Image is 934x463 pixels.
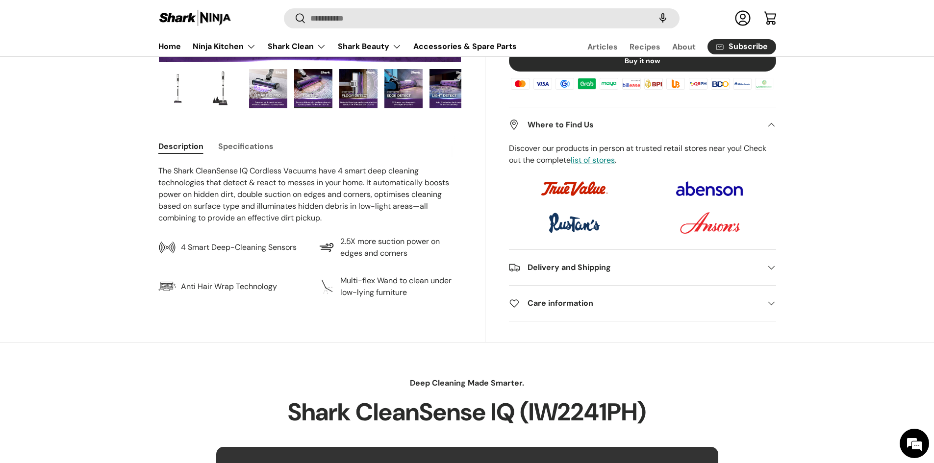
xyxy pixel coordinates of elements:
[216,377,718,389] p: Deep Cleaning Made Smarter.
[181,242,297,253] p: 4 Smart Deep-Cleaning Sensors
[564,37,776,56] nav: Secondary
[509,286,776,321] summary: Care information
[216,397,718,427] h2: Shark CleanSense IQ (IW2241PH)
[51,55,165,68] div: Chat with us now
[339,69,378,108] img: shark-cleansenseiq+-4-smart-iq-pro-floor-detect-infographic-sharkninja-philippines
[384,69,423,108] img: shark-cleansenseiq+-4-smart-iq-pro-floor-edge-infographic-sharkninja-philippines
[161,5,184,28] div: Minimize live chat window
[218,135,274,157] button: Specifications
[509,50,776,72] button: Buy it now
[672,37,696,56] a: About
[5,268,187,302] textarea: Type your message and hit 'Enter'
[576,76,598,91] img: grabpay
[429,69,468,108] img: shark-cleansenseiq+-4-smart-iq-pro-light-detect-infographic-sharkninja-philippines
[509,297,760,309] h2: Care information
[531,76,553,91] img: visa
[598,76,620,91] img: maya
[729,43,768,51] span: Subscribe
[754,76,775,91] img: landbank
[249,69,287,108] img: shark-cleansenseiq+-4-smart-iq-pro-infographic-sharkninja-philippines
[294,69,332,108] img: shark-cleansenseiq+-4-smart-iq-pro-dirt-detect-infographic-sharkninja-philippines
[509,250,776,285] summary: Delivery and Shipping
[159,69,197,108] img: shark-kion-iw2241-full-view-shark-ninja-philippines
[332,37,407,56] summary: Shark Beauty
[587,37,618,56] a: Articles
[509,143,776,166] p: Discover our products in person at trusted retail stores near you! Check out the complete .
[158,165,462,224] p: The Shark CleanSense IQ Cordless Vacuums have 4 smart deep cleaning technologies that detect & re...
[643,76,664,91] img: bpi
[413,37,517,56] a: Accessories & Spare Parts
[509,119,760,131] h2: Where to Find Us
[709,76,731,91] img: bdo
[158,135,203,157] button: Description
[621,76,642,91] img: billease
[732,76,753,91] img: metrobank
[204,69,242,108] img: shark-kion-iw2241-full-view-all-parts-shark-ninja-philippines
[181,281,277,292] p: Anti Hair Wrap Technology
[509,107,776,143] summary: Where to Find Us
[509,262,760,273] h2: Delivery and Shipping
[158,37,181,56] a: Home
[509,76,531,91] img: master
[158,9,232,28] img: Shark Ninja Philippines
[57,123,135,222] span: We're online!
[340,275,461,298] p: Multi-flex Wand to clean under low-lying furniture
[187,37,262,56] summary: Ninja Kitchen
[158,37,517,56] nav: Primary
[262,37,332,56] summary: Shark Clean
[630,37,660,56] a: Recipes
[707,39,776,54] a: Subscribe
[340,236,461,259] p: 2.5X more suction power on edges and corners
[571,155,615,165] a: list of stores
[647,8,679,29] speech-search-button: Search by voice
[665,76,686,91] img: ubp
[687,76,708,91] img: qrph
[554,76,576,91] img: gcash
